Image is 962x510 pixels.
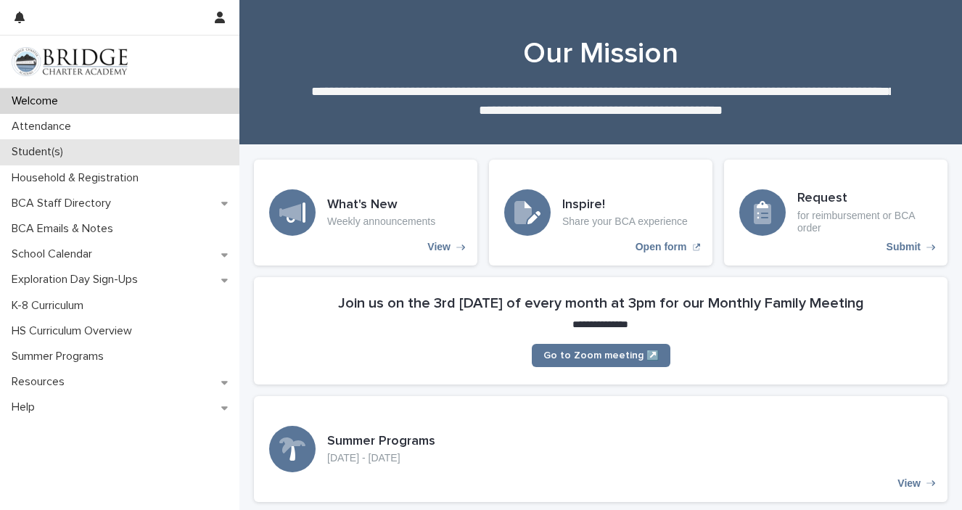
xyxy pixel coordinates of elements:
[254,160,477,266] a: View
[724,160,947,266] a: Submit
[6,273,149,287] p: Exploration Day Sign-Ups
[254,396,947,502] a: View
[6,171,150,185] p: Household & Registration
[254,36,947,71] h1: Our Mission
[887,241,921,253] p: Submit
[6,120,83,133] p: Attendance
[6,197,123,210] p: BCA Staff Directory
[562,215,688,228] p: Share your BCA experience
[6,145,75,159] p: Student(s)
[6,299,95,313] p: K-8 Curriculum
[797,210,932,234] p: for reimbursement or BCA order
[6,324,144,338] p: HS Curriculum Overview
[489,160,712,266] a: Open form
[327,215,435,228] p: Weekly announcements
[636,241,687,253] p: Open form
[338,295,864,312] h2: Join us on the 3rd [DATE] of every month at 3pm for our Monthly Family Meeting
[12,47,128,76] img: V1C1m3IdTEidaUdm9Hs0
[562,197,688,213] h3: Inspire!
[543,350,659,361] span: Go to Zoom meeting ↗️
[6,375,76,389] p: Resources
[6,94,70,108] p: Welcome
[897,477,921,490] p: View
[532,344,670,367] a: Go to Zoom meeting ↗️
[327,434,435,450] h3: Summer Programs
[797,191,932,207] h3: Request
[427,241,451,253] p: View
[6,400,46,414] p: Help
[6,247,104,261] p: School Calendar
[327,197,435,213] h3: What's New
[6,222,125,236] p: BCA Emails & Notes
[327,452,435,464] p: [DATE] - [DATE]
[6,350,115,363] p: Summer Programs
